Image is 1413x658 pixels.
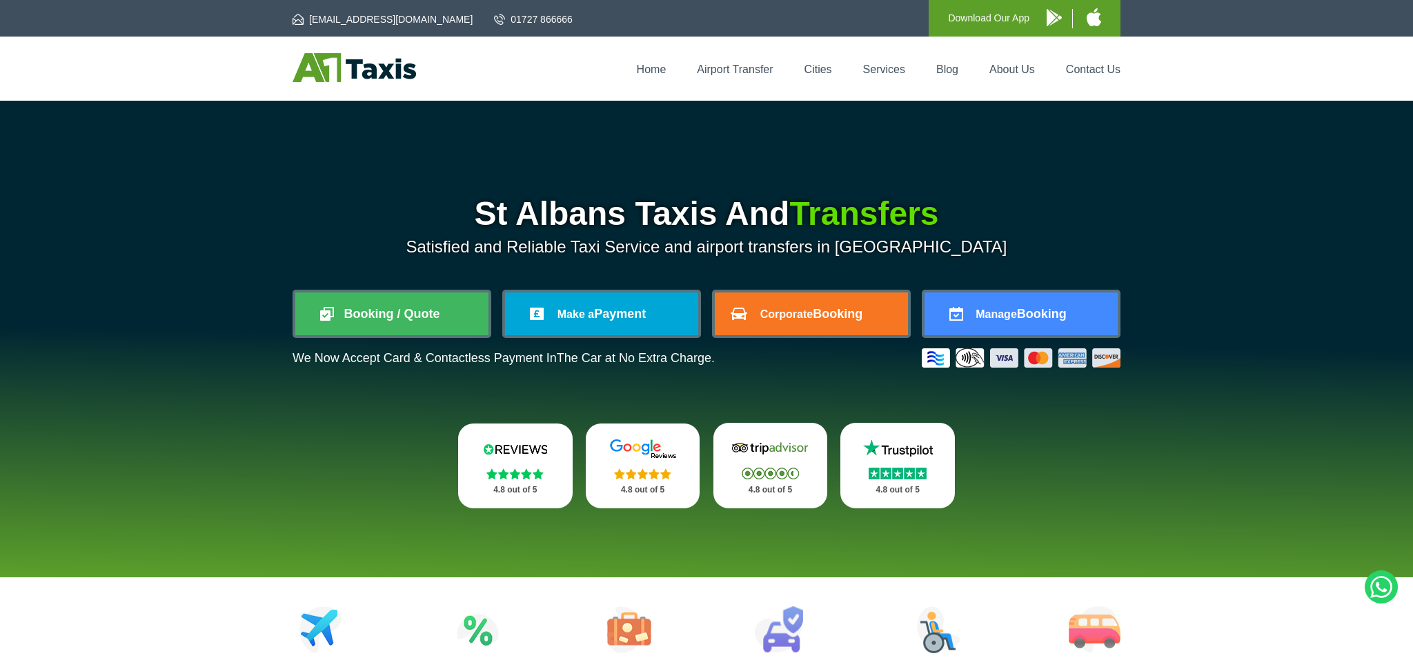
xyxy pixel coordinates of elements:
a: Google Stars 4.8 out of 5 [586,423,700,508]
img: Google [602,439,684,459]
img: Reviews.io [474,439,557,459]
a: Airport Transfer [697,63,773,75]
span: Corporate [760,308,813,320]
img: Credit And Debit Cards [922,348,1120,368]
img: Tours [607,606,651,653]
a: Home [637,63,666,75]
a: 01727 866666 [494,12,573,26]
img: Minibus [1069,606,1120,653]
a: Blog [936,63,958,75]
p: 4.8 out of 5 [729,481,813,499]
a: Tripadvisor Stars 4.8 out of 5 [713,423,828,508]
img: A1 Taxis iPhone App [1087,8,1101,26]
a: Services [863,63,905,75]
img: Car Rental [754,606,803,653]
img: Stars [486,468,544,479]
span: Make a [557,308,594,320]
span: The Car at No Extra Charge. [557,351,715,365]
a: Contact Us [1066,63,1120,75]
a: CorporateBooking [715,292,908,335]
p: Download Our App [948,10,1029,27]
p: 4.8 out of 5 [856,481,940,499]
img: A1 Taxis St Albans LTD [293,53,416,82]
a: About Us [989,63,1035,75]
a: Reviews.io Stars 4.8 out of 5 [458,423,573,508]
a: Make aPayment [505,292,698,335]
a: Booking / Quote [295,292,488,335]
img: Trustpilot [856,438,939,459]
img: Attractions [457,606,499,653]
img: Stars [869,468,927,479]
p: 4.8 out of 5 [473,481,557,499]
p: Satisfied and Reliable Taxi Service and airport transfers in [GEOGRAPHIC_DATA] [293,237,1120,257]
a: Cities [804,63,832,75]
span: Manage [976,308,1017,320]
img: Tripadvisor [729,438,811,459]
img: Stars [614,468,671,479]
a: [EMAIL_ADDRESS][DOMAIN_NAME] [293,12,473,26]
h1: St Albans Taxis And [293,197,1120,230]
span: Transfers [789,195,938,232]
a: ManageBooking [925,292,1118,335]
img: A1 Taxis Android App [1047,9,1062,26]
img: Stars [742,468,799,479]
p: 4.8 out of 5 [601,481,685,499]
img: Airport Transfers [299,606,342,653]
img: Wheelchair [917,606,961,653]
p: We Now Accept Card & Contactless Payment In [293,351,715,366]
a: Trustpilot Stars 4.8 out of 5 [840,423,955,508]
